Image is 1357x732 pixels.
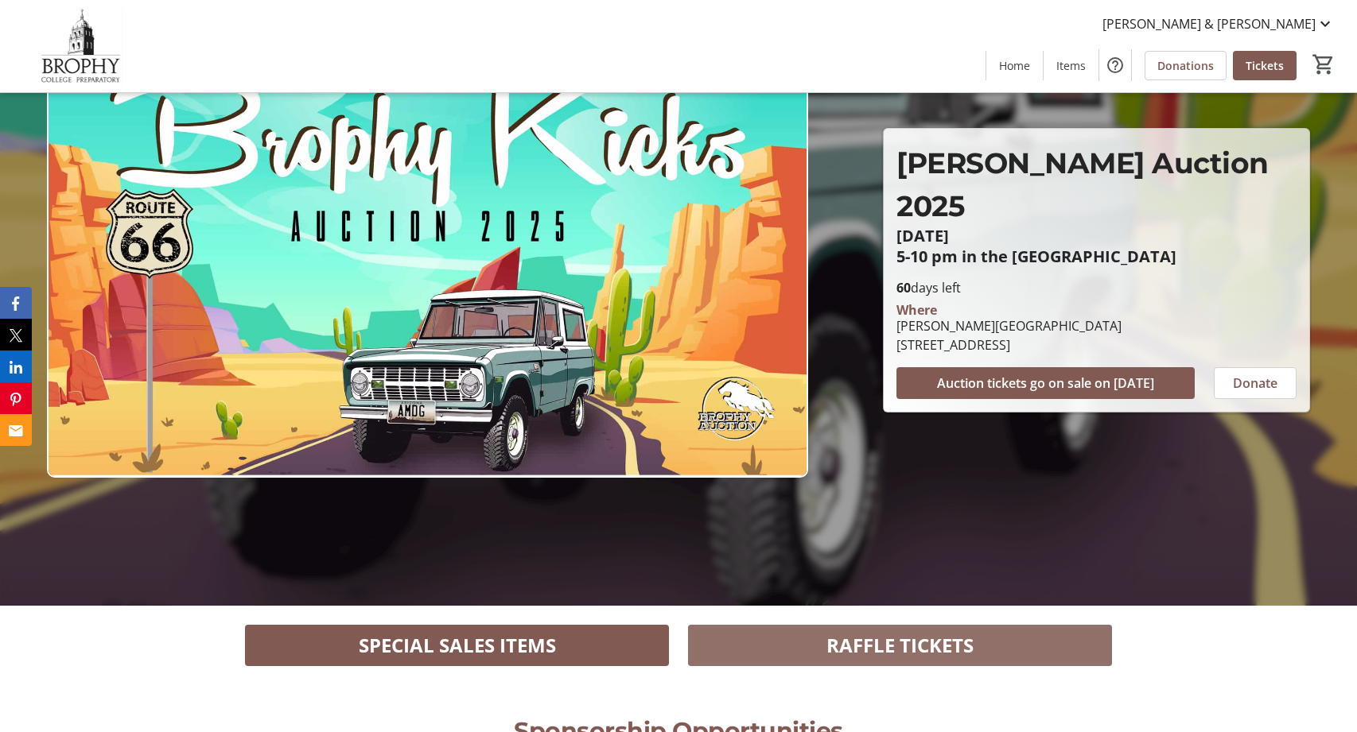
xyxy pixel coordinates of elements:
[1099,49,1131,81] button: Help
[896,248,1297,265] p: 5-10 pm in the [GEOGRAPHIC_DATA]
[10,6,151,86] img: Brophy College Preparatory 's Logo
[1233,374,1277,393] span: Donate
[999,57,1030,74] span: Home
[1214,367,1297,399] button: Donate
[896,279,911,296] span: 60
[896,145,1269,223] span: [PERSON_NAME] Auction 2025
[896,335,1122,354] div: [STREET_ADDRESS]
[1309,50,1338,79] button: Cart
[896,316,1122,335] div: [PERSON_NAME][GEOGRAPHIC_DATA]
[1233,51,1297,80] a: Tickets
[47,50,808,478] img: Campaign CTA Media Photo
[1056,57,1086,74] span: Items
[826,631,974,660] span: RAFFLE TICKETS
[1145,51,1227,80] a: Donations
[359,631,556,660] span: SPECIAL SALES ITEMS
[937,374,1154,393] span: Auction tickets go on sale on [DATE]
[1246,57,1284,74] span: Tickets
[896,367,1195,399] button: Auction tickets go on sale on [DATE]
[1102,14,1316,33] span: [PERSON_NAME] & [PERSON_NAME]
[896,278,1297,297] p: days left
[1044,51,1098,80] a: Items
[245,625,669,666] button: SPECIAL SALES ITEMS
[688,625,1112,666] button: RAFFLE TICKETS
[1157,57,1214,74] span: Donations
[1090,11,1347,37] button: [PERSON_NAME] & [PERSON_NAME]
[896,304,937,316] div: Where
[986,51,1043,80] a: Home
[896,227,1297,245] p: [DATE]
